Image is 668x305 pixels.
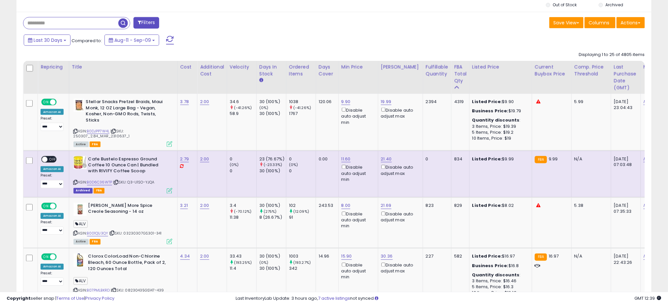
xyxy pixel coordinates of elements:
small: (0%) [230,162,239,168]
div: $16.97 [472,254,527,260]
span: 16.97 [549,253,559,260]
a: 7 active listings [318,295,350,301]
span: 2025-10-10 12:39 GMT [635,295,661,301]
span: ON [42,203,50,209]
span: ALV [73,220,88,228]
span: OFF [47,157,58,162]
span: ON [42,99,50,105]
small: (275%) [264,209,277,214]
span: Columns [589,19,610,26]
div: Listed Price [472,64,529,70]
a: 3.21 [180,203,188,209]
img: 41ypIBW-HgL._SL40_.jpg [73,203,87,216]
a: B001Q1J3QY [87,231,108,236]
span: ALV [73,277,88,285]
b: Listed Price: [472,253,502,260]
a: 30.36 [381,253,393,260]
div: Disable auto adjust min [341,210,373,230]
span: FBA [94,188,105,194]
small: (-41.26%) [293,105,311,110]
div: Min Price [341,64,375,70]
div: Preset: [41,271,64,286]
strong: Copyright [7,295,31,301]
b: Quantity discounts [472,117,520,123]
div: Preset: [41,174,64,188]
a: N/A [644,253,652,260]
div: 23 (76.67%) [259,156,286,162]
div: 0 [230,168,256,174]
a: N/A [644,203,652,209]
b: Stellar Snacks Pretzel Braids, Maui Monk, 12 OZ Large Bag - Vegan, Kosher, Non-GMO Rods, Twists, ... [86,99,166,125]
img: 51SK6C95+iL._SL40_.jpg [73,156,87,169]
div: 227 [426,254,446,260]
div: 5.38 [574,203,606,209]
a: 2.00 [200,203,209,209]
b: Listed Price: [472,203,502,209]
div: 1003 [289,254,316,260]
a: 3.78 [180,98,189,105]
div: 243.53 [319,203,334,209]
a: 2.00 [200,98,209,105]
div: 30 (100%) [259,168,286,174]
div: 11.38 [230,215,256,221]
div: Repricing [41,64,66,70]
div: [PERSON_NAME] [381,64,420,70]
div: Additional Cost [200,64,224,77]
div: Current Buybox Price [535,64,569,77]
div: 3 Items, Price: $19.39 [472,124,527,129]
div: 33.43 [230,254,256,260]
b: [PERSON_NAME] More Spice Creole Seasoning - 14 oz [88,203,168,217]
div: $19.79 [472,108,527,114]
small: FBA [535,156,547,163]
div: 11.4 [230,266,256,272]
small: (0%) [259,105,269,110]
button: Actions [617,17,645,28]
span: Aug-11 - Sep-09 [114,37,151,43]
button: Columns [585,17,616,28]
div: Ordered Items [289,64,313,77]
div: Amazon AI [41,264,64,270]
div: 5 Items, Price: $16.3 [472,284,527,290]
div: Title [72,64,175,70]
span: | SKU: 250307_2.84_MAR_2310637_1 [73,128,130,138]
div: [DATE] 22:43:26 [614,254,636,265]
a: 11.60 [341,156,351,162]
b: Cafe Bustelo Espresso Ground Coffee 10 Ounce Can | Bundled with RIVIFY Coffee Scoop [88,156,168,176]
div: Displaying 1 to 25 of 4805 items [579,52,645,58]
div: 342 [289,266,316,272]
div: $8.02 [472,203,527,209]
small: FBA [535,254,547,261]
small: (-70.12%) [234,209,251,214]
a: 19.99 [381,98,392,105]
div: 2394 [426,99,446,105]
div: N/A [574,254,606,260]
div: : [472,272,527,278]
a: B0DJPP7W4L [87,128,110,134]
div: 30 (100%) [259,254,286,260]
div: Last Purchase Date (GMT) [614,64,638,91]
span: Last 30 Days [34,37,62,43]
div: Disable auto adjust min [341,262,373,281]
div: 91 [289,215,316,221]
span: Listings that have been deleted from Seller Central [73,188,93,194]
small: (0%) [259,260,269,265]
div: 0.00 [319,156,334,162]
small: Days In Stock. [259,77,263,83]
div: 0 [289,156,316,162]
small: (0%) [289,162,298,168]
span: OFF [56,254,66,260]
div: Days Cover [319,64,336,77]
div: FBA Total Qty [454,64,467,84]
span: Compared to: [72,38,102,44]
img: 417g7lMJlCL._SL40_.jpg [73,254,87,267]
div: Preset: [41,220,64,235]
div: [DATE] 07:03:48 [614,156,636,168]
div: $9.90 [472,99,527,105]
small: (-23.33%) [264,162,282,168]
span: | SKU: 03230307GS301-341 [109,231,161,236]
b: Quantity discounts [472,272,520,278]
div: 3 Items, Price: $16.46 [472,278,527,284]
div: 30 (100%) [259,266,286,272]
small: (193.27%) [293,260,311,265]
button: Aug-11 - Sep-09 [104,35,159,46]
